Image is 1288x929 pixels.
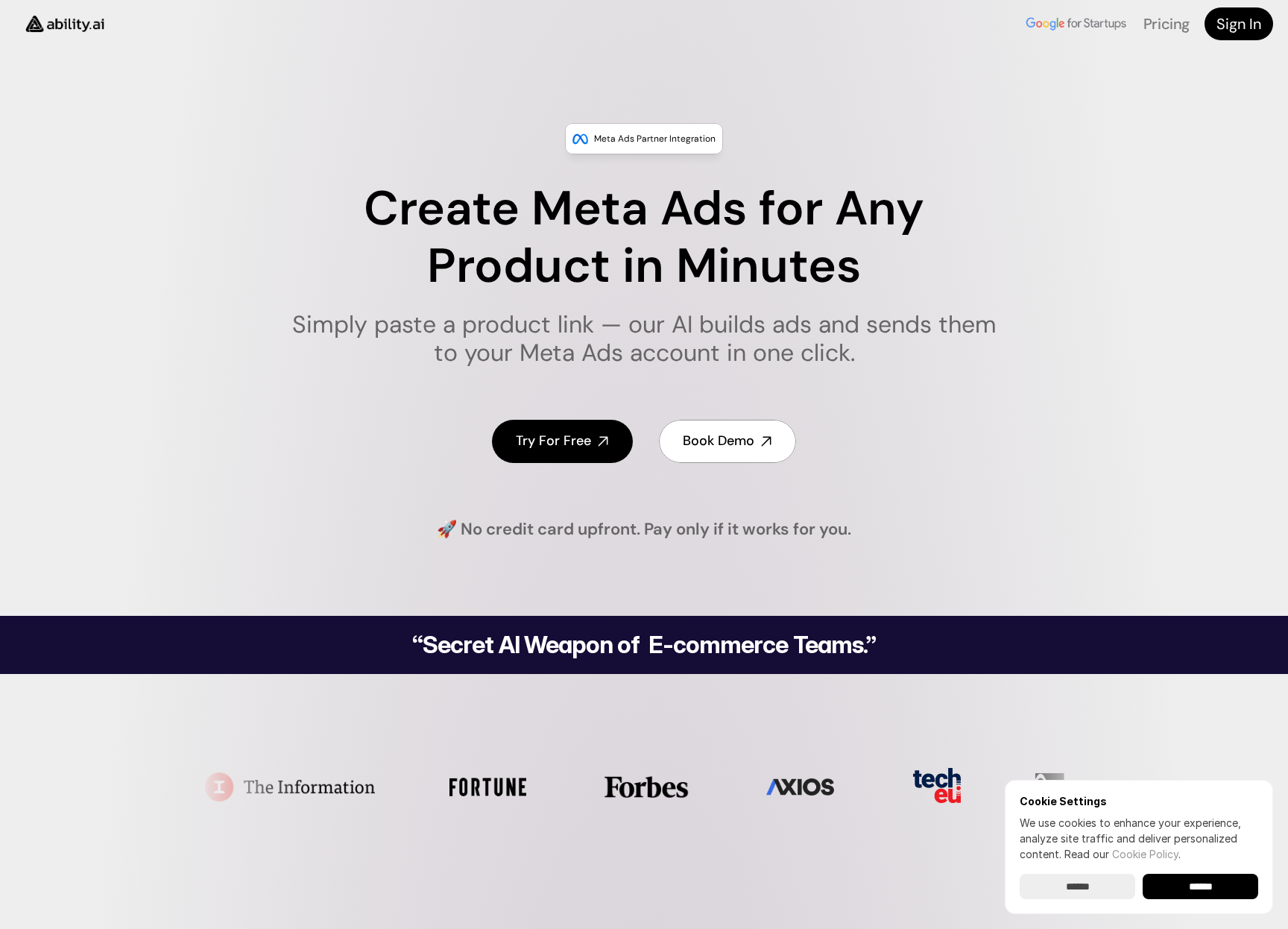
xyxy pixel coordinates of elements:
span: Read our . [1064,848,1181,860]
h4: Try For Free [516,432,591,450]
h1: Simply paste a product link — our AI builds ads and sends them to your Meta Ads account in one cl... [282,310,1006,368]
h1: Create Meta Ads for Any Product in Minutes [282,180,1006,295]
p: Meta Ads Partner Integration [594,131,716,146]
a: Sign In [1205,7,1273,40]
h6: Cookie Settings [1020,795,1258,807]
h4: Book Demo [683,432,754,450]
a: Try For Free [492,420,633,462]
h4: Sign In [1216,13,1261,34]
a: Pricing [1143,14,1190,34]
a: Book Demo [659,420,796,462]
a: Cookie Policy [1112,848,1178,860]
p: We use cookies to enhance your experience, analyze site traffic and deliver personalized content. [1020,815,1258,862]
h4: 🚀 No credit card upfront. Pay only if it works for you. [437,518,851,541]
h2: “Secret AI Weapon of E-commerce Teams.” [374,633,914,657]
